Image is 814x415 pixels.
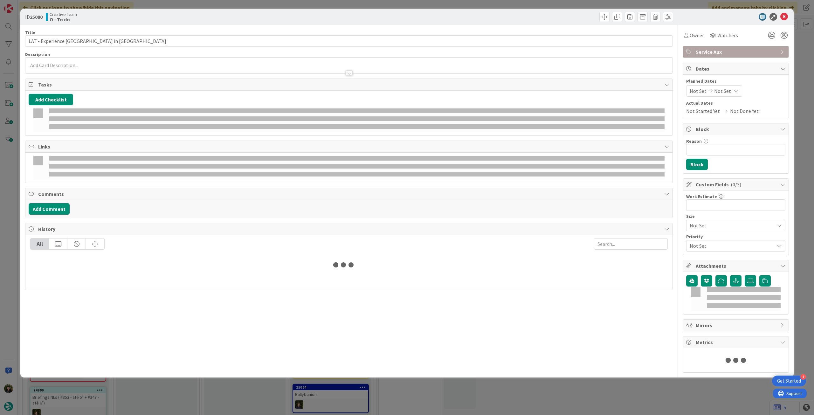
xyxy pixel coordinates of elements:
div: All [31,239,49,249]
span: Support [13,1,29,9]
div: 4 [800,374,806,380]
span: Not Started Yet [686,107,720,115]
div: Open Get Started checklist, remaining modules: 4 [772,376,806,386]
b: O - To do [50,17,77,22]
span: Actual Dates [686,100,785,107]
label: Reason [686,138,702,144]
input: type card name here... [25,35,673,47]
label: Title [25,30,35,35]
span: Attachments [696,262,777,270]
span: Creative Team [50,12,77,17]
span: Links [38,143,661,150]
span: Custom Fields [696,181,777,188]
span: Metrics [696,338,777,346]
button: Add Checklist [29,94,73,105]
div: Size [686,214,785,218]
button: Add Comment [29,203,70,215]
input: Search... [594,238,668,250]
span: Planned Dates [686,78,785,85]
span: Watchers [717,31,738,39]
span: Not Set [714,87,731,95]
b: 25080 [30,14,43,20]
span: Tasks [38,81,661,88]
span: Block [696,125,777,133]
div: Get Started [777,378,801,384]
span: Owner [690,31,704,39]
div: Priority [686,234,785,239]
span: Not Set [690,87,707,95]
span: ( 0/3 ) [731,181,741,188]
span: Description [25,52,50,57]
label: Work Estimate [686,194,717,199]
button: Block [686,159,708,170]
span: Service Aux [696,48,777,56]
span: Not Set [690,221,771,230]
span: Comments [38,190,661,198]
span: Mirrors [696,322,777,329]
span: ID [25,13,43,21]
span: History [38,225,661,233]
span: Dates [696,65,777,73]
span: Not Done Yet [730,107,759,115]
span: Not Set [690,241,771,250]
